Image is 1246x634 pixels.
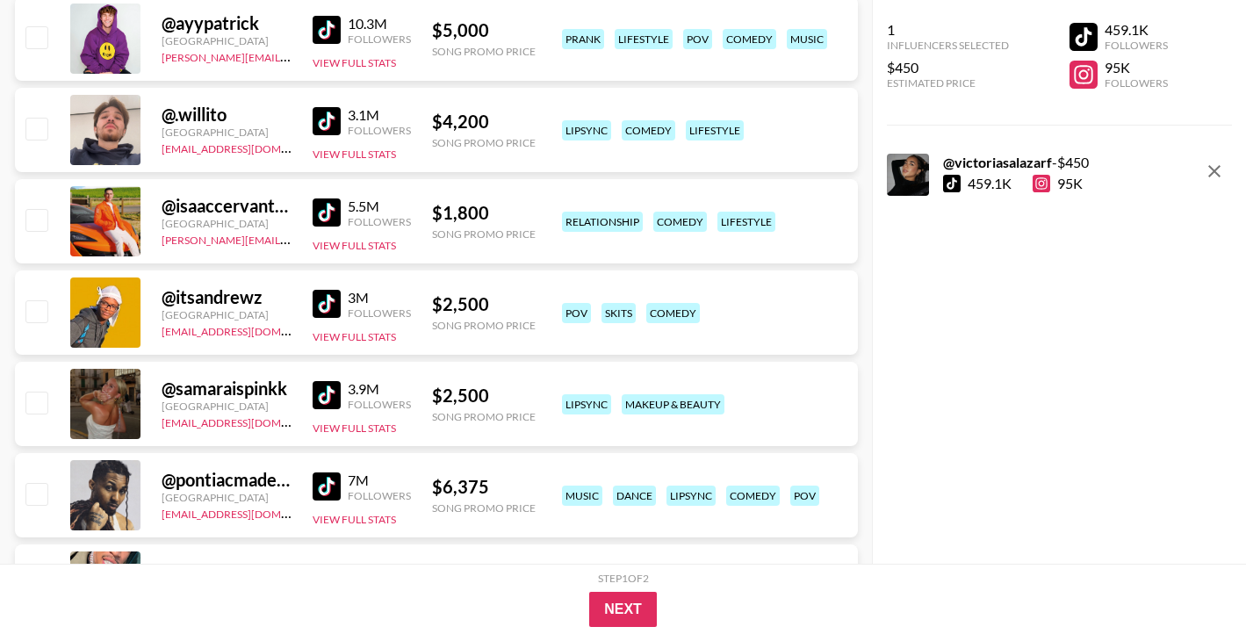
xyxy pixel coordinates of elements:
iframe: Drift Widget Chat Controller [1158,546,1225,613]
button: View Full Stats [313,56,396,69]
div: - $ 450 [943,154,1089,171]
div: $ 5,000 [432,19,536,41]
div: @ jaycincoo [162,560,292,582]
div: [GEOGRAPHIC_DATA] [162,400,292,413]
div: Song Promo Price [432,501,536,515]
button: View Full Stats [313,421,396,435]
div: @ isaaccervantes9 [162,195,292,217]
div: Estimated Price [887,76,1009,90]
div: comedy [646,303,700,323]
div: 459.1K [968,175,1012,192]
div: @ samaraispinkk [162,378,292,400]
div: Followers [348,398,411,411]
a: [EMAIL_ADDRESS][DOMAIN_NAME] [162,321,338,338]
a: [EMAIL_ADDRESS][DOMAIN_NAME] [162,504,338,521]
div: Followers [1105,76,1168,90]
button: remove [1197,154,1232,189]
div: comedy [723,29,776,49]
img: TikTok [313,107,341,135]
div: makeup & beauty [622,394,724,414]
div: @ .willito [162,104,292,126]
div: relationship [562,212,643,232]
div: music [562,486,602,506]
div: skits [601,303,636,323]
div: [GEOGRAPHIC_DATA] [162,308,292,321]
div: lipsync [562,120,611,140]
button: View Full Stats [313,148,396,161]
div: pov [790,486,819,506]
div: Followers [348,32,411,46]
div: music [787,29,827,49]
div: Song Promo Price [432,410,536,423]
div: lifestyle [686,120,744,140]
img: TikTok [313,198,341,227]
div: $450 [887,59,1009,76]
div: lifestyle [717,212,775,232]
img: TikTok [313,290,341,318]
div: 95K [1105,59,1168,76]
div: comedy [653,212,707,232]
div: prank [562,29,604,49]
div: 5.5M [348,198,411,215]
div: lifestyle [615,29,673,49]
div: lipsync [666,486,716,506]
a: [EMAIL_ADDRESS][DOMAIN_NAME] [162,413,338,429]
div: 459.1K [1105,21,1168,39]
div: Followers [1105,39,1168,52]
div: [GEOGRAPHIC_DATA] [162,126,292,139]
div: $ 4,200 [432,111,536,133]
div: Influencers Selected [887,39,1009,52]
strong: @ victoriasalazarf [943,154,1052,170]
div: 1 [887,21,1009,39]
div: @ itsandrewz [162,286,292,308]
div: pov [683,29,712,49]
div: Song Promo Price [432,319,536,332]
img: TikTok [313,381,341,409]
div: $ 2,500 [432,293,536,315]
div: lipsync [562,394,611,414]
div: Followers [348,306,411,320]
a: [EMAIL_ADDRESS][DOMAIN_NAME] [162,139,338,155]
div: Followers [348,215,411,228]
div: 3.9M [348,380,411,398]
div: comedy [622,120,675,140]
div: 95K [1033,175,1083,192]
button: View Full Stats [313,330,396,343]
div: @ ayypatrick [162,12,292,34]
div: pov [562,303,591,323]
div: $ 6,375 [432,476,536,498]
div: 3M [348,289,411,306]
div: comedy [726,486,780,506]
div: [GEOGRAPHIC_DATA] [162,34,292,47]
div: $ 1,800 [432,202,536,224]
img: TikTok [313,16,341,44]
div: Song Promo Price [432,136,536,149]
a: [PERSON_NAME][EMAIL_ADDRESS][DOMAIN_NAME] [162,47,421,64]
button: Next [589,592,657,627]
div: 7M [348,472,411,489]
div: Song Promo Price [432,227,536,241]
div: Song Promo Price [432,45,536,58]
img: TikTok [313,472,341,501]
div: [GEOGRAPHIC_DATA] [162,217,292,230]
div: [GEOGRAPHIC_DATA] [162,491,292,504]
div: Followers [348,489,411,502]
div: dance [613,486,656,506]
div: Step 1 of 2 [598,572,649,585]
div: $ 2,500 [432,385,536,407]
div: Followers [348,124,411,137]
div: 1.8M [348,563,411,580]
button: View Full Stats [313,239,396,252]
div: @ pontiacmadeddg [162,469,292,491]
div: 3.1M [348,106,411,124]
a: [PERSON_NAME][EMAIL_ADDRESS][DOMAIN_NAME] [162,230,421,247]
button: View Full Stats [313,513,396,526]
div: 10.3M [348,15,411,32]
